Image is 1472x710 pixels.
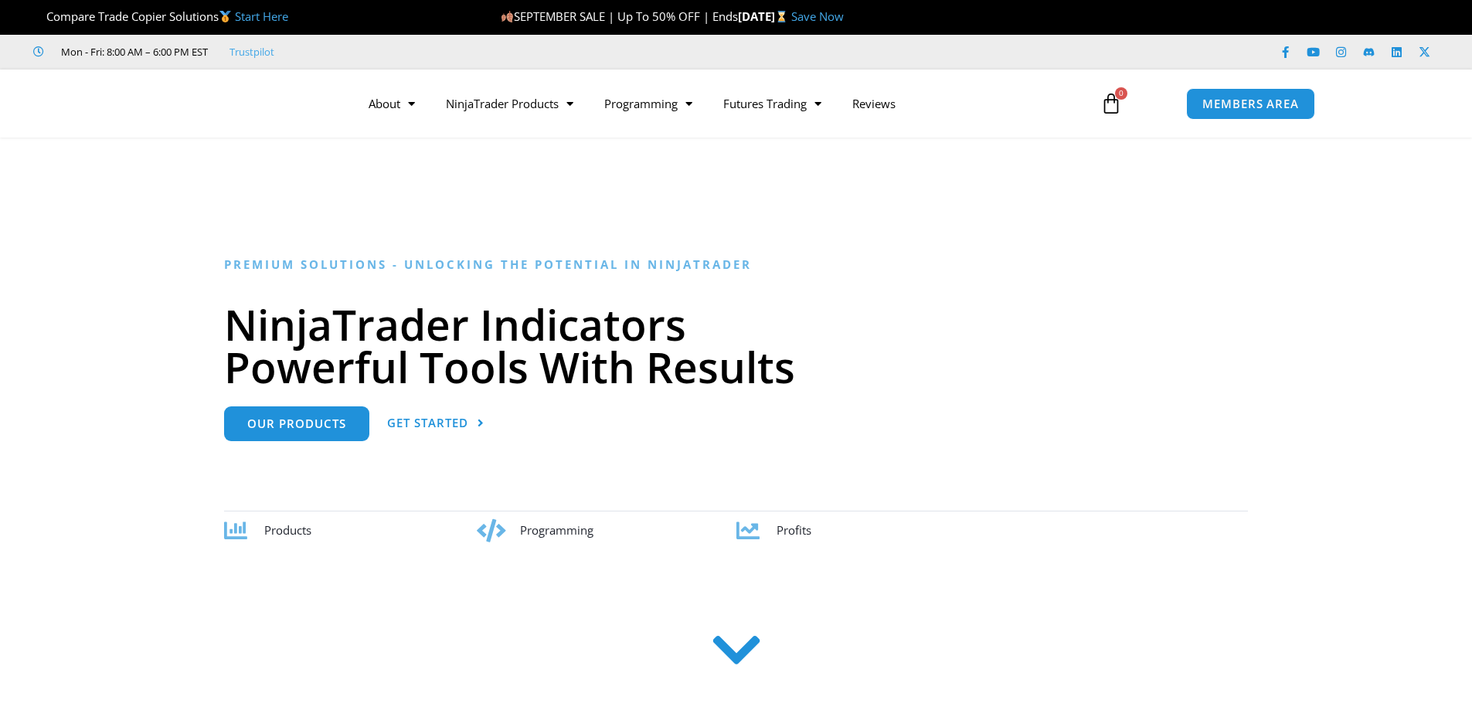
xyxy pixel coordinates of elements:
[157,76,323,131] img: LogoAI | Affordable Indicators – NinjaTrader
[264,522,311,538] span: Products
[387,406,484,441] a: Get Started
[353,86,430,121] a: About
[776,11,787,22] img: ⌛
[219,11,231,22] img: 🥇
[235,8,288,24] a: Start Here
[224,257,1248,272] h6: Premium Solutions - Unlocking the Potential in NinjaTrader
[247,418,346,430] span: Our Products
[1186,88,1315,120] a: MEMBERS AREA
[738,8,791,24] strong: [DATE]
[387,417,468,429] span: Get Started
[1202,98,1299,110] span: MEMBERS AREA
[34,11,46,22] img: 🏆
[430,86,589,121] a: NinjaTrader Products
[33,8,288,24] span: Compare Trade Copier Solutions
[224,303,1248,388] h1: NinjaTrader Indicators Powerful Tools With Results
[353,86,1083,121] nav: Menu
[1115,87,1127,100] span: 0
[520,522,593,538] span: Programming
[837,86,911,121] a: Reviews
[224,406,369,441] a: Our Products
[501,8,738,24] span: SEPTEMBER SALE | Up To 50% OFF | Ends
[1077,81,1145,126] a: 0
[501,11,513,22] img: 🍂
[791,8,844,24] a: Save Now
[777,522,811,538] span: Profits
[229,42,274,61] a: Trustpilot
[589,86,708,121] a: Programming
[708,86,837,121] a: Futures Trading
[57,42,208,61] span: Mon - Fri: 8:00 AM – 6:00 PM EST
